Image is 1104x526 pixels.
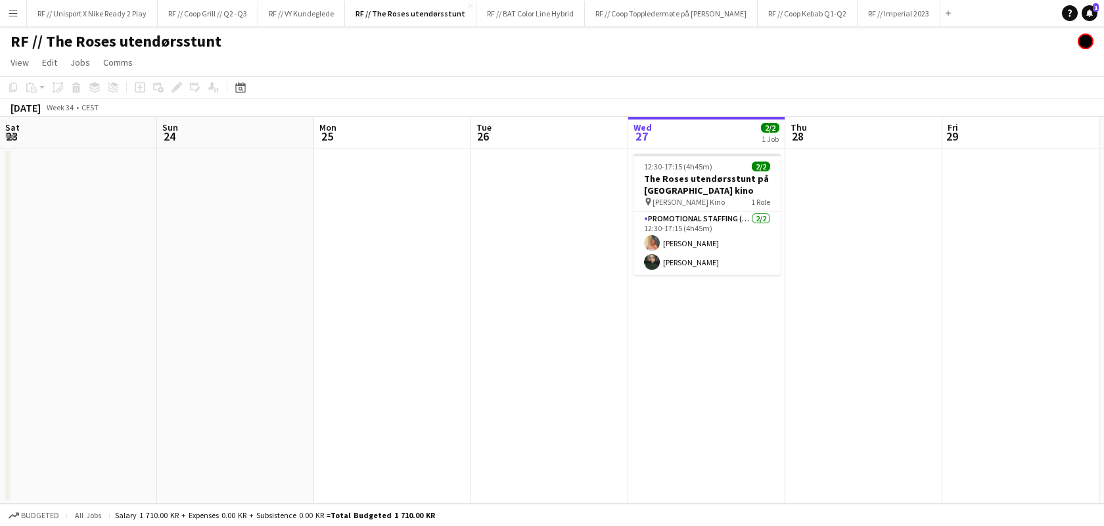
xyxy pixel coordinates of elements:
span: 24 [160,129,178,144]
button: RF // Coop Toppledermøte på [PERSON_NAME] [585,1,758,26]
div: 1 Job [762,134,779,144]
span: 28 [789,129,807,144]
span: 27 [632,129,652,144]
span: All jobs [72,510,104,520]
button: RF // BAT Color Line Hybrid [476,1,585,26]
span: 26 [474,129,492,144]
span: Jobs [70,56,90,68]
span: Edit [42,56,57,68]
span: 25 [317,129,336,144]
app-user-avatar: Hin Shing Cheung [1078,33,1093,49]
button: RF // The Roses utendørsstunt [345,1,476,26]
h1: RF // The Roses utendørsstunt [11,32,221,51]
span: Mon [319,121,336,133]
span: Fri [948,121,958,133]
a: Edit [37,54,62,71]
button: Budgeted [7,508,61,523]
span: Sun [162,121,178,133]
span: 1 Role [751,197,770,207]
button: RF // VY Kundeglede [258,1,345,26]
a: Comms [98,54,138,71]
div: Salary 1 710.00 KR + Expenses 0.00 KR + Subsistence 0.00 KR = [115,510,435,520]
span: Comms [103,56,133,68]
span: Sat [5,121,20,133]
a: Jobs [65,54,95,71]
a: View [5,54,34,71]
span: 29 [946,129,958,144]
span: Tue [476,121,492,133]
span: [PERSON_NAME] Kino [653,197,725,207]
span: 23 [3,129,20,144]
span: Thu [791,121,807,133]
span: 2/2 [752,162,770,171]
h3: The Roses utendørsstunt på [GEOGRAPHIC_DATA] kino [633,173,781,196]
span: 12:30-17:15 (4h45m) [644,162,712,171]
span: Total Budgeted 1 710.00 KR [331,510,435,520]
app-card-role: Promotional Staffing (Brand Ambassadors)2/212:30-17:15 (4h45m)[PERSON_NAME][PERSON_NAME] [633,211,781,275]
div: [DATE] [11,101,41,114]
button: RF // Unisport X Nike Ready 2 Play [27,1,158,26]
span: 1 [1093,3,1099,12]
div: CEST [81,102,99,112]
app-job-card: 12:30-17:15 (4h45m)2/2The Roses utendørsstunt på [GEOGRAPHIC_DATA] kino [PERSON_NAME] Kino1 RoleP... [633,154,781,275]
button: RF // Imperial 2023 [858,1,940,26]
span: 2/2 [761,123,779,133]
a: 1 [1082,5,1097,21]
button: RF // Coop Grill // Q2 -Q3 [158,1,258,26]
span: View [11,56,29,68]
span: Budgeted [21,511,59,520]
button: RF // Coop Kebab Q1-Q2 [758,1,858,26]
span: Week 34 [43,102,76,112]
span: Wed [633,121,652,133]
